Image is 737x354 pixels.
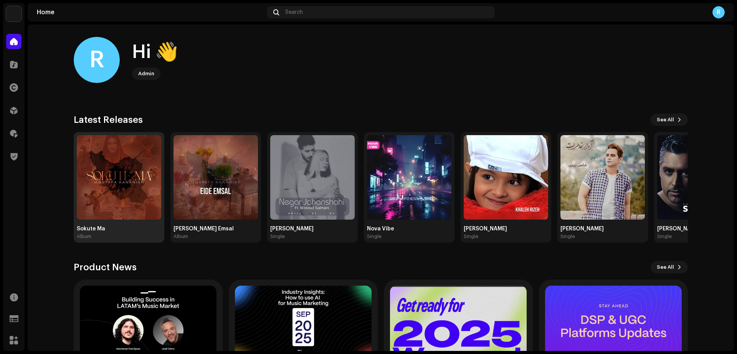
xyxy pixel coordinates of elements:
button: See All [651,114,688,126]
img: a6730ec7-233b-4394-86d3-92202c48dc45 [174,135,258,220]
div: Single [657,233,672,240]
div: Single [270,233,285,240]
img: 6d6c3fd1-7d1e-4738-a003-a0b8dce83d1b [367,135,451,220]
img: 4624dfea-c2ec-4700-a0d0-12e012ea3075 [560,135,645,220]
img: 05f4965e-f23c-441c-b75a-9deece600e11 [464,135,548,220]
div: Single [367,233,382,240]
span: Search [285,9,303,15]
div: Admin [138,69,154,78]
div: Sokute Ma [77,226,161,232]
div: Single [560,233,575,240]
span: See All [657,112,674,127]
span: See All [657,260,674,275]
div: [PERSON_NAME] Emsal [174,226,258,232]
div: [PERSON_NAME] [464,226,548,232]
h3: Latest Releases [74,114,143,126]
div: Album [174,233,188,240]
div: R [74,37,120,83]
h3: Product News [74,261,137,273]
div: [PERSON_NAME] [560,226,645,232]
div: [PERSON_NAME] [270,226,355,232]
div: Home [37,9,264,15]
img: cd4a947a-1a20-4e68-8136-35aa550da593 [77,135,161,220]
img: 0084e359-b49b-466b-a49b-30c8a7e57209 [270,135,355,220]
div: Album [77,233,91,240]
div: Hi 👋 [132,40,178,65]
button: See All [651,261,688,273]
img: 6dfc84ee-69e5-4cae-a1fb-b2a148a81d2f [6,6,21,22]
div: R [712,6,725,18]
div: Single [464,233,478,240]
div: Nova Vibe [367,226,451,232]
